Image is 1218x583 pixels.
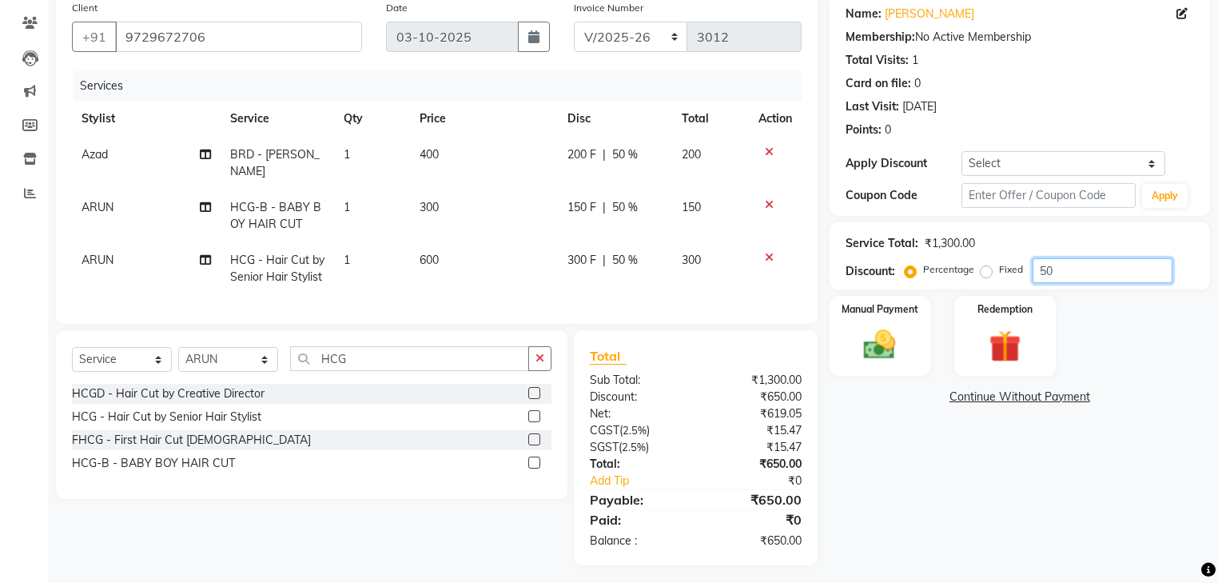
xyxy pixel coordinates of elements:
span: 50 % [612,252,638,269]
th: Qty [334,101,410,137]
span: Azad [82,147,108,162]
div: 1 [912,52,918,69]
label: Date [386,1,408,15]
div: Points: [846,122,882,138]
a: Continue Without Payment [833,389,1207,405]
div: Total: [578,456,695,473]
span: ARUN [82,200,113,214]
th: Disc [558,101,672,137]
label: Client [72,1,98,15]
a: [PERSON_NAME] [885,6,974,22]
span: SGST [590,440,619,454]
div: ₹15.47 [695,422,813,439]
div: Discount: [578,389,695,405]
div: [DATE] [902,98,937,115]
div: ₹1,300.00 [695,372,813,389]
span: 300 [682,253,701,267]
span: 150 F [567,199,596,216]
span: Total [590,348,627,365]
div: Apply Discount [846,155,961,172]
div: Membership: [846,29,915,46]
div: 0 [885,122,891,138]
div: Paid: [578,510,695,529]
span: 1 [344,147,350,162]
span: HCG-B - BABY BOY HAIR CUT [230,200,321,231]
div: Services [74,71,814,101]
label: Invoice Number [574,1,643,15]
div: ₹0 [695,510,813,529]
button: +91 [72,22,117,52]
div: 0 [914,75,921,92]
div: Net: [578,405,695,422]
div: No Active Membership [846,29,1194,46]
div: ₹1,300.00 [925,235,975,252]
span: 150 [682,200,701,214]
span: 200 F [567,146,596,163]
span: 300 [420,200,439,214]
div: FHCG - First Hair Cut [DEMOGRAPHIC_DATA] [72,432,311,449]
img: _gift.svg [979,326,1031,366]
img: _cash.svg [854,326,906,363]
label: Percentage [923,262,974,277]
button: Apply [1142,184,1188,208]
span: 50 % [612,146,638,163]
span: | [603,252,606,269]
div: ₹650.00 [695,389,813,405]
div: Balance : [578,533,695,549]
th: Stylist [72,101,221,137]
div: Discount: [846,263,895,280]
input: Search by Name/Mobile/Email/Code [115,22,362,52]
span: 50 % [612,199,638,216]
span: BRD - [PERSON_NAME] [230,147,320,178]
div: ₹650.00 [695,533,813,549]
div: Card on file: [846,75,911,92]
div: ₹650.00 [695,456,813,473]
span: CGST [590,423,619,437]
div: ( ) [578,422,695,439]
span: | [603,146,606,163]
a: Add Tip [578,473,715,489]
span: 2.5% [623,424,647,437]
div: HCG - Hair Cut by Senior Hair Stylist [72,409,261,425]
label: Fixed [999,262,1023,277]
div: ₹15.47 [695,439,813,456]
span: 300 F [567,252,596,269]
input: Enter Offer / Coupon Code [961,183,1136,208]
span: HCG - Hair Cut by Senior Hair Stylist [230,253,324,284]
div: Coupon Code [846,187,961,204]
span: 1 [344,253,350,267]
span: 1 [344,200,350,214]
span: | [603,199,606,216]
span: 400 [420,147,439,162]
label: Redemption [977,302,1033,317]
div: HCGD - Hair Cut by Creative Director [72,385,265,402]
span: 2.5% [622,441,646,453]
div: Service Total: [846,235,918,252]
th: Service [221,101,334,137]
th: Total [672,101,749,137]
th: Action [749,101,802,137]
div: Name: [846,6,882,22]
label: Manual Payment [842,302,918,317]
div: Payable: [578,490,695,509]
span: 200 [682,147,701,162]
div: ( ) [578,439,695,456]
input: Search or Scan [290,346,529,371]
div: ₹619.05 [695,405,813,422]
div: Last Visit: [846,98,899,115]
div: Sub Total: [578,372,695,389]
div: ₹650.00 [695,490,813,509]
span: ARUN [82,253,113,267]
span: 600 [420,253,439,267]
th: Price [410,101,558,137]
div: ₹0 [715,473,814,489]
div: HCG-B - BABY BOY HAIR CUT [72,455,235,472]
div: Total Visits: [846,52,909,69]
